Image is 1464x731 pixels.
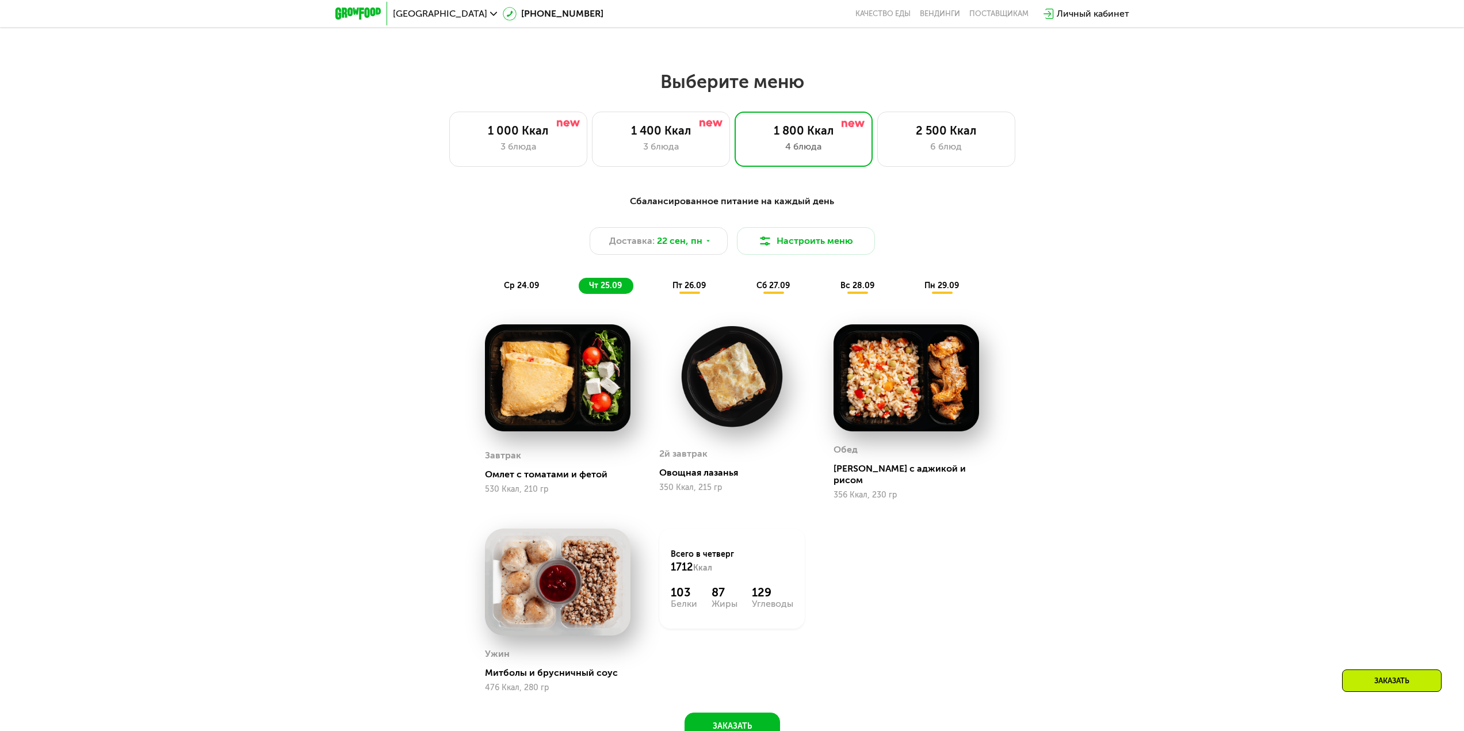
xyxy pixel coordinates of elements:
div: Ужин [485,645,510,663]
div: 2й завтрак [659,445,708,462]
div: Обед [834,441,858,458]
span: Ккал [693,563,712,573]
div: 350 Ккал, 215 гр [659,483,805,492]
div: [PERSON_NAME] с аджикой и рисом [834,463,988,486]
button: Настроить меню [737,227,875,255]
div: Сбалансированное питание на каждый день [392,194,1073,209]
div: 1 400 Ккал [604,124,718,137]
div: 87 [712,585,737,599]
div: 530 Ккал, 210 гр [485,485,630,494]
div: 2 500 Ккал [889,124,1003,137]
span: 1712 [671,561,693,573]
h2: Выберите меню [37,70,1427,93]
a: Вендинги [920,9,960,18]
div: Овощная лазанья [659,467,814,479]
div: Завтрак [485,447,521,464]
span: ср 24.09 [504,281,539,290]
div: 476 Ккал, 280 гр [485,683,630,692]
span: пт 26.09 [672,281,706,290]
span: пн 29.09 [924,281,959,290]
div: 129 [752,585,793,599]
div: Личный кабинет [1057,7,1129,21]
div: Белки [671,599,697,608]
div: Углеводы [752,599,793,608]
div: 6 блюд [889,140,1003,154]
div: 1 000 Ккал [461,124,575,137]
div: поставщикам [969,9,1029,18]
div: Жиры [712,599,737,608]
span: сб 27.09 [756,281,790,290]
span: 22 сен, пн [657,234,702,248]
div: 4 блюда [747,140,861,154]
div: 103 [671,585,697,599]
span: вс 28.09 [840,281,874,290]
div: Всего в четверг [671,549,793,574]
div: Омлет с томатами и фетой [485,469,640,480]
div: 356 Ккал, 230 гр [834,491,979,500]
span: [GEOGRAPHIC_DATA] [393,9,487,18]
div: Митболы и брусничный соус [485,667,640,679]
div: 1 800 Ккал [747,124,861,137]
div: 3 блюда [461,140,575,154]
span: Доставка: [609,234,655,248]
div: Заказать [1342,669,1442,692]
a: Качество еды [855,9,911,18]
span: чт 25.09 [589,281,622,290]
a: [PHONE_NUMBER] [503,7,603,21]
div: 3 блюда [604,140,718,154]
